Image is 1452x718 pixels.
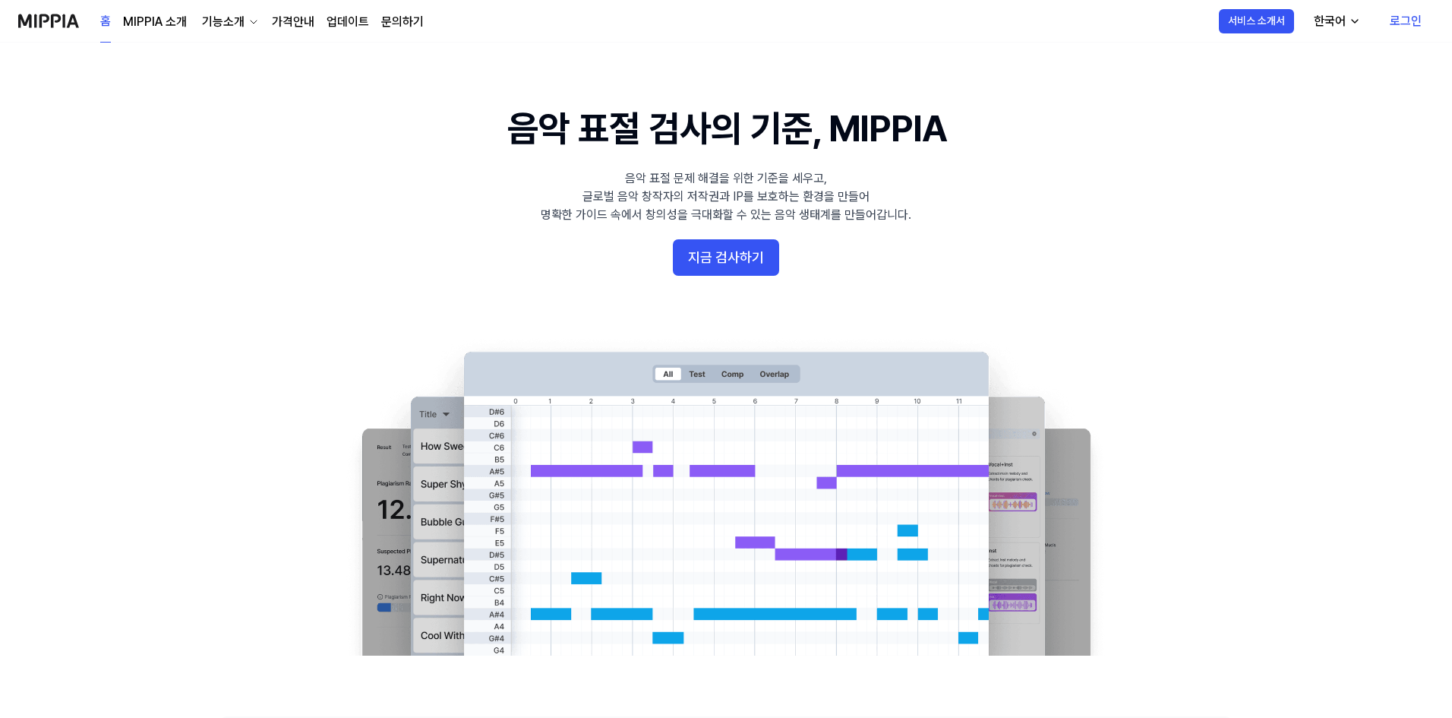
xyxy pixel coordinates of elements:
[507,103,945,154] h1: 음악 표절 검사의 기준, MIPPIA
[673,239,779,276] button: 지금 검사하기
[100,1,111,43] a: 홈
[199,13,248,31] div: 기능소개
[1302,6,1370,36] button: 한국어
[199,13,260,31] button: 기능소개
[1219,9,1294,33] button: 서비스 소개서
[272,13,314,31] a: 가격안내
[327,13,369,31] a: 업데이트
[1311,12,1349,30] div: 한국어
[381,13,424,31] a: 문의하기
[123,13,187,31] a: MIPPIA 소개
[541,169,911,224] div: 음악 표절 문제 해결을 위한 기준을 세우고, 글로벌 음악 창작자의 저작권과 IP를 보호하는 환경을 만들어 명확한 가이드 속에서 창의성을 극대화할 수 있는 음악 생태계를 만들어...
[331,337,1121,656] img: main Image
